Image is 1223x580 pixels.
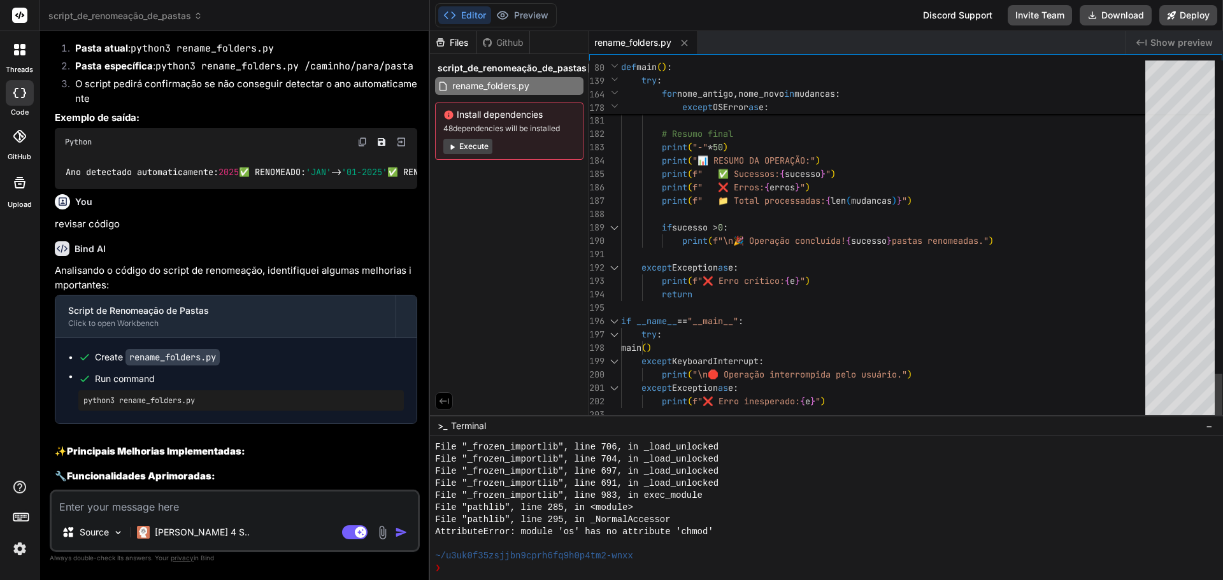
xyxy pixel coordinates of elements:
[1159,5,1217,25] button: Deploy
[733,88,738,99] span: ,
[800,395,805,407] span: {
[443,139,492,154] button: Execute
[477,36,529,49] div: Github
[606,328,622,341] div: Click to collapse the range.
[795,181,800,193] span: }
[357,137,368,147] img: copy
[438,6,491,24] button: Editor
[662,61,667,73] span: )
[55,444,417,459] h2: ✨
[80,526,109,539] p: Source
[589,328,604,341] div: 197
[95,351,220,364] div: Create
[733,262,738,273] span: :
[831,195,846,206] span: len
[430,36,476,49] div: Files
[589,167,604,181] div: 185
[218,167,239,178] span: 2025
[723,222,728,233] span: :
[65,166,792,179] code: Ano detectado automaticamente: ✅ RENOMEADO: -> ✅ RENOMEADO: -> ⏭️ IGNORADO: (não é sigla de mês)
[68,304,383,317] div: Script de Renomeação de Pastas
[657,61,662,73] span: (
[589,88,604,101] span: 164
[815,155,820,166] span: )
[589,127,604,141] div: 182
[125,349,220,365] code: rename_folders.py
[375,525,390,540] img: attachment
[589,395,604,408] div: 202
[589,261,604,274] div: 192
[662,222,672,233] span: if
[1080,5,1152,25] button: Download
[396,136,407,148] img: Open in Browser
[672,355,759,367] span: KeyboardInterrupt
[9,538,31,560] img: settings
[75,42,128,54] strong: Pasta atual
[621,315,631,327] span: if
[1008,5,1072,25] button: Invite Team
[435,465,719,477] span: File "_frozen_importlib", line 697, in _load_unlocked
[438,420,447,432] span: >_
[65,488,417,503] li: : Mostra todas as alterações antes de executar
[155,60,413,73] code: python3 rename_folders.py /caminho/para/pasta
[589,221,604,234] div: 189
[95,372,404,385] span: Run command
[759,101,764,113] span: e
[435,453,719,465] span: File "_frozen_importlib", line 704, in _load_unlocked
[687,395,692,407] span: (
[662,195,687,206] span: print
[435,441,719,453] span: File "_frozen_importlib", line 706, in _load_unlocked
[435,550,633,562] span: ~/u3uk0f35zsjjbn9cprh6fq9h0p4tm2-wnxx
[55,111,139,124] strong: Exemplo de saída:
[784,88,794,99] span: in
[171,554,194,562] span: privacy
[641,355,672,367] span: except
[826,195,831,206] span: {
[451,420,486,432] span: Terminal
[67,445,245,457] strong: Principais Melhorias Implementadas:
[692,181,764,193] span: f" ❌ Erros:
[589,101,604,115] span: 178
[851,235,887,246] span: sucesso
[48,10,203,22] span: script_de_renomeação_de_pastas
[50,552,420,564] p: Always double-check its answers. Your in Bind
[794,88,835,99] span: mudancas
[902,195,907,206] span: "
[748,101,759,113] span: as
[65,41,417,59] li: :
[341,167,387,178] span: '01-2025'
[677,88,733,99] span: nome_antigo
[589,154,604,167] div: 184
[1206,420,1213,432] span: −
[907,195,912,206] span: )
[662,275,687,286] span: print
[692,395,800,407] span: f"❌ Erro inesperado:
[713,141,723,153] span: 50
[662,155,687,166] span: print
[810,395,815,407] span: }
[1203,416,1215,436] button: −
[67,470,215,482] strong: Funcionalidades Aprimoradas:
[606,355,622,368] div: Click to collapse the range.
[846,195,851,206] span: (
[589,355,604,368] div: 199
[657,74,662,86] span: :
[137,526,150,539] img: Claude 4 Sonnet
[589,274,604,288] div: 193
[692,141,708,153] span: "-"
[687,275,692,286] span: (
[892,235,989,246] span: pastas renomeadas."
[55,469,417,484] h3: 🔧
[718,222,723,233] span: 0
[780,168,785,180] span: {
[589,341,604,355] div: 198
[733,382,738,393] span: :
[907,369,912,380] span: )
[589,208,604,221] div: 188
[687,181,692,193] span: (
[718,262,728,273] span: as
[682,101,713,113] span: except
[589,61,604,74] span: 80
[728,382,733,393] span: e
[826,168,831,180] span: "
